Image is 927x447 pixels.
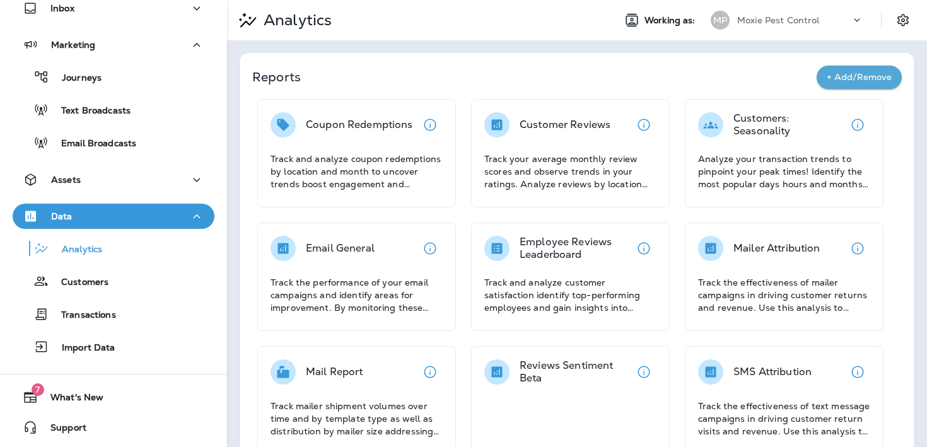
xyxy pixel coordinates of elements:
[13,167,214,192] button: Assets
[13,415,214,440] button: Support
[13,204,214,229] button: Data
[306,366,363,378] p: Mail Report
[49,138,136,150] p: Email Broadcasts
[698,153,870,190] p: Analyze your transaction trends to pinpoint your peak times! Identify the most popular days hours...
[13,268,214,294] button: Customers
[271,276,443,314] p: Track the performance of your email campaigns and identify areas for improvement. By monitoring t...
[631,236,656,261] button: View details
[13,235,214,262] button: Analytics
[50,3,74,13] p: Inbox
[417,236,443,261] button: View details
[417,112,443,137] button: View details
[13,301,214,327] button: Transactions
[13,96,214,123] button: Text Broadcasts
[520,236,631,261] p: Employee Reviews Leaderboard
[259,11,332,30] p: Analytics
[51,175,81,185] p: Assets
[733,112,845,137] p: Customers: Seasonality
[520,119,610,131] p: Customer Reviews
[49,105,131,117] p: Text Broadcasts
[520,359,631,385] p: Reviews Sentiment Beta
[38,422,86,438] span: Support
[13,334,214,360] button: Import Data
[13,385,214,410] button: 7What's New
[13,32,214,57] button: Marketing
[631,359,656,385] button: View details
[484,276,656,314] p: Track and analyze customer satisfaction identify top-performing employees and gain insights into ...
[417,359,443,385] button: View details
[845,112,870,137] button: View details
[271,153,443,190] p: Track and analyze coupon redemptions by location and month to uncover trends boost engagement and...
[644,15,698,26] span: Working as:
[51,211,73,221] p: Data
[733,366,812,378] p: SMS Attribution
[733,242,820,255] p: Mailer Attribution
[845,236,870,261] button: View details
[32,383,44,396] span: 7
[49,277,108,289] p: Customers
[817,66,902,89] button: + Add/Remove
[51,40,95,50] p: Marketing
[698,276,870,314] p: Track the effectiveness of mailer campaigns in driving customer returns and revenue. Use this ana...
[252,68,817,86] p: Reports
[49,244,102,256] p: Analytics
[49,310,116,322] p: Transactions
[306,242,375,255] p: Email General
[306,119,413,131] p: Coupon Redemptions
[38,392,103,407] span: What's New
[711,11,730,30] div: MP
[49,342,115,354] p: Import Data
[892,9,914,32] button: Settings
[845,359,870,385] button: View details
[49,73,102,84] p: Journeys
[484,153,656,190] p: Track your average monthly review scores and observe trends in your ratings. Analyze reviews by l...
[737,15,820,25] p: Moxie Pest Control
[13,64,214,90] button: Journeys
[13,129,214,156] button: Email Broadcasts
[271,400,443,438] p: Track mailer shipment volumes over time and by template type as well as distribution by mailer si...
[698,400,870,438] p: Track the effectiveness of text message campaigns in driving customer return visits and revenue. ...
[631,112,656,137] button: View details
